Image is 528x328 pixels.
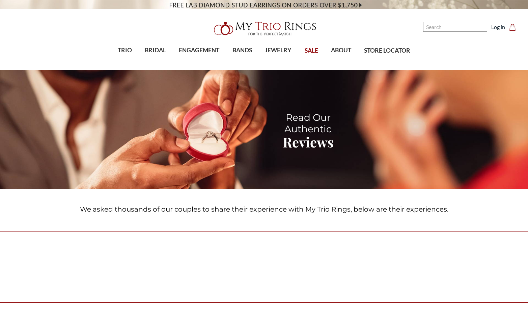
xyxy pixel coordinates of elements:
[338,61,344,62] button: submenu toggle
[358,40,417,62] a: STORE LOCATOR
[298,40,324,62] a: SALE
[152,61,159,62] button: submenu toggle
[226,39,258,61] a: BANDS
[275,61,282,62] button: submenu toggle
[364,46,410,55] span: STORE LOCATOR
[509,24,516,31] svg: cart.cart_preview
[111,39,138,61] a: TRIO
[509,23,520,31] a: Cart with 0 items
[210,18,318,39] img: My Trio Rings
[121,61,128,62] button: submenu toggle
[232,46,252,55] span: BANDS
[423,22,487,32] input: Search
[145,46,166,55] span: BRIDAL
[265,46,291,55] span: JEWELRY
[179,46,219,55] span: ENGAGEMENT
[153,18,375,39] a: My Trio Rings
[196,61,202,62] button: submenu toggle
[223,133,393,151] h1: Reviews
[118,46,132,55] span: TRIO
[258,39,298,61] a: JEWELRY
[331,46,351,55] span: ABOUT
[325,39,358,61] a: ABOUT
[223,112,393,135] h1: Read Our Authentic
[138,39,172,61] a: BRIDAL
[239,61,246,62] button: submenu toggle
[80,205,448,213] span: We asked thousands of our couples to share their experience with My Trio Rings, below are their e...
[172,39,226,61] a: ENGAGEMENT
[305,46,318,55] span: SALE
[491,23,505,31] a: Log in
